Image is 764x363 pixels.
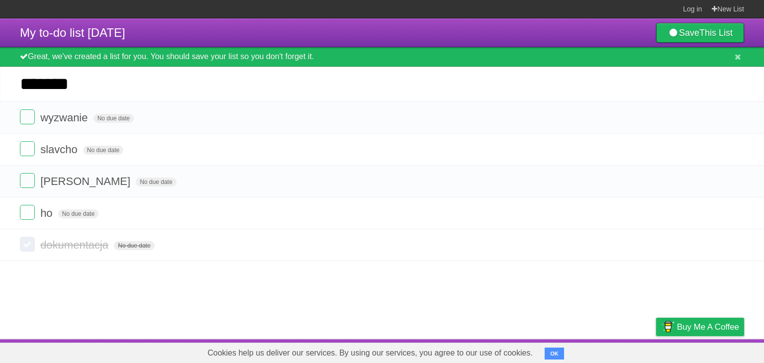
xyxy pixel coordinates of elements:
a: Terms [609,342,631,361]
label: Done [20,205,35,220]
a: Buy me a coffee [656,318,744,336]
span: No due date [83,146,123,155]
button: OK [545,348,564,360]
label: Done [20,173,35,188]
a: Privacy [643,342,669,361]
span: No due date [58,209,98,218]
span: No due date [136,178,176,186]
span: No due date [114,241,154,250]
label: Done [20,237,35,252]
span: dokumentacja [40,239,111,251]
span: wyzwanie [40,111,90,124]
img: Buy me a coffee [661,318,674,335]
b: This List [699,28,733,38]
span: [PERSON_NAME] [40,175,133,187]
span: Buy me a coffee [677,318,739,336]
label: Done [20,141,35,156]
span: Cookies help us deliver our services. By using our services, you agree to our use of cookies. [197,343,543,363]
a: Suggest a feature [681,342,744,361]
span: My to-do list [DATE] [20,26,125,39]
span: No due date [94,114,134,123]
span: slavcho [40,143,80,156]
span: ho [40,207,55,219]
a: SaveThis List [656,23,744,43]
label: Done [20,109,35,124]
a: Developers [557,342,597,361]
a: About [524,342,545,361]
